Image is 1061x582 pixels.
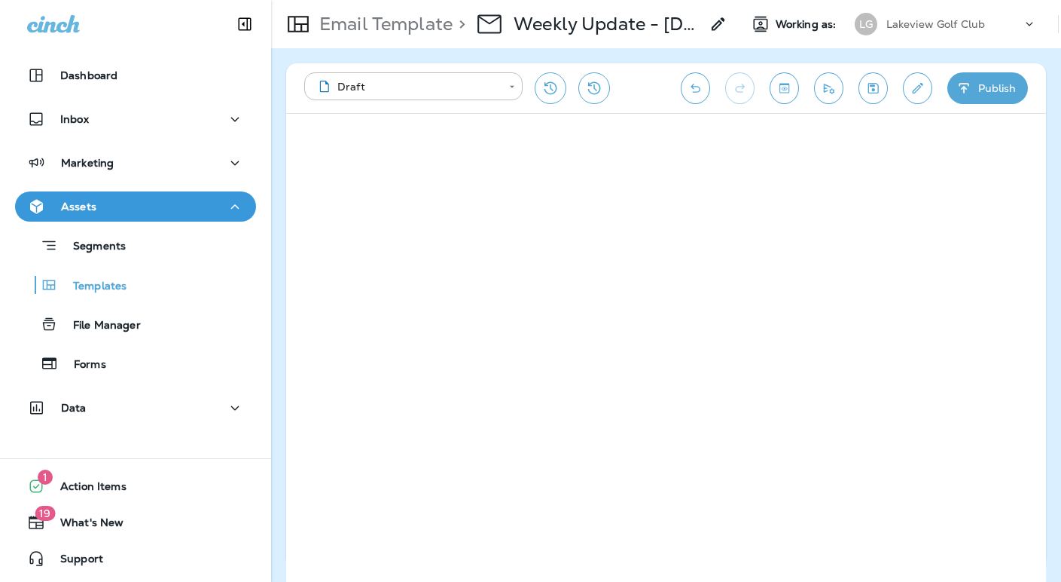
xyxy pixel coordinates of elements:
[514,13,700,35] div: Weekly Update - 9/29/25 - Lakeview
[947,72,1028,104] button: Publish
[58,240,126,255] p: Segments
[59,358,106,372] p: Forms
[770,72,799,104] button: Toggle preview
[58,319,141,333] p: File Manager
[903,72,932,104] button: Edit details
[858,72,888,104] button: Save
[315,79,498,94] div: Draft
[776,18,840,31] span: Working as:
[15,60,256,90] button: Dashboard
[814,72,843,104] button: Send test email
[15,393,256,423] button: Data
[61,157,114,169] p: Marketing
[15,191,256,222] button: Assets
[15,544,256,574] button: Support
[453,13,465,35] p: >
[886,18,986,30] p: Lakeview Golf Club
[60,69,117,81] p: Dashboard
[45,553,103,571] span: Support
[60,113,89,125] p: Inbox
[15,507,256,538] button: 19What's New
[535,72,566,104] button: Restore from previous version
[38,470,53,485] span: 1
[45,516,123,535] span: What's New
[855,13,877,35] div: LG
[15,269,256,301] button: Templates
[61,201,96,213] p: Assets
[578,72,610,104] button: View Changelog
[514,13,700,35] p: Weekly Update - [DATE] - [GEOGRAPHIC_DATA]
[15,308,256,340] button: File Manager
[58,280,127,294] p: Templates
[45,480,127,498] span: Action Items
[15,148,256,178] button: Marketing
[313,13,453,35] p: Email Template
[15,104,256,134] button: Inbox
[681,72,710,104] button: Undo
[61,402,87,414] p: Data
[15,229,256,262] button: Segments
[35,506,55,521] span: 19
[224,9,266,39] button: Collapse Sidebar
[15,348,256,379] button: Forms
[15,471,256,501] button: 1Action Items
